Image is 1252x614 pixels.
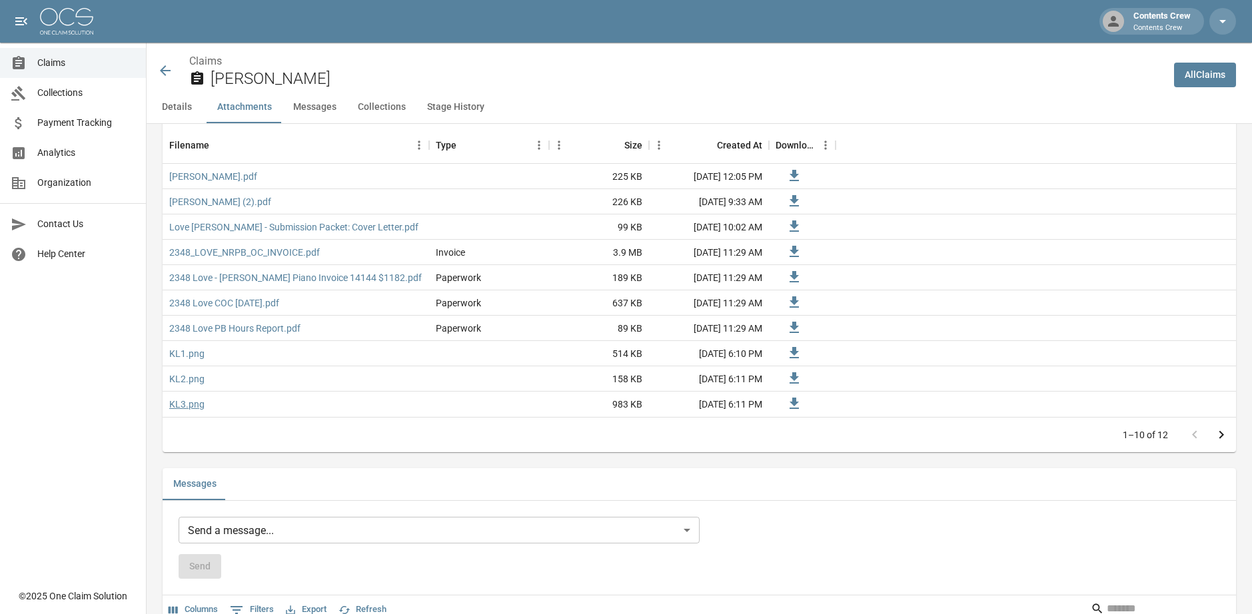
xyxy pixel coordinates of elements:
a: [PERSON_NAME].pdf [169,170,257,183]
div: [DATE] 6:10 PM [649,341,769,366]
div: Type [436,127,456,164]
div: Size [624,127,642,164]
button: Menu [816,135,836,155]
div: Paperwork [436,322,481,335]
div: anchor tabs [147,91,1252,123]
a: Claims [189,55,222,67]
div: 99 KB [549,214,649,240]
div: Type [429,127,549,164]
div: 158 KB [549,366,649,392]
button: Menu [529,135,549,155]
a: KL3.png [169,398,205,411]
a: 2348 Love COC [DATE].pdf [169,296,279,310]
span: Collections [37,86,135,100]
a: KL2.png [169,372,205,386]
div: Filename [163,127,429,164]
a: [PERSON_NAME] (2).pdf [169,195,271,208]
div: [DATE] 11:29 AM [649,265,769,290]
div: 3.9 MB [549,240,649,265]
div: Download [776,127,816,164]
div: Size [549,127,649,164]
h2: [PERSON_NAME] [211,69,1163,89]
div: [DATE] 11:29 AM [649,316,769,341]
div: Send a message... [179,517,700,543]
div: [DATE] 6:11 PM [649,366,769,392]
button: Menu [549,135,569,155]
a: 2348 Love - [PERSON_NAME] Piano Invoice 14144 $1182.pdf [169,271,422,284]
a: 2348_LOVE_NRPB_OC_INVOICE.pdf [169,246,320,259]
span: Organization [37,176,135,190]
div: Contents Crew [1128,9,1196,33]
button: Attachments [207,91,283,123]
div: [DATE] 6:11 PM [649,392,769,417]
a: KL1.png [169,347,205,360]
button: Messages [283,91,347,123]
div: © 2025 One Claim Solution [19,589,127,603]
div: Paperwork [436,271,481,284]
div: [DATE] 11:29 AM [649,240,769,265]
p: 1–10 of 12 [1123,428,1168,442]
button: Go to next page [1208,422,1235,448]
div: Invoice [436,246,465,259]
span: Payment Tracking [37,116,135,130]
div: 189 KB [549,265,649,290]
div: Filename [169,127,209,164]
button: Collections [347,91,416,123]
span: Contact Us [37,217,135,231]
nav: breadcrumb [189,53,1163,69]
button: Menu [409,135,429,155]
button: Details [147,91,207,123]
button: Messages [163,468,227,500]
div: Paperwork [436,296,481,310]
a: AllClaims [1174,63,1236,87]
div: 226 KB [549,189,649,214]
div: [DATE] 12:05 PM [649,164,769,189]
p: Contents Crew [1133,23,1191,34]
div: 983 KB [549,392,649,417]
button: Stage History [416,91,495,123]
div: Download [769,127,836,164]
div: Created At [649,127,769,164]
img: ocs-logo-white-transparent.png [40,8,93,35]
div: 637 KB [549,290,649,316]
span: Analytics [37,146,135,160]
button: Menu [649,135,669,155]
div: [DATE] 10:02 AM [649,214,769,240]
div: [DATE] 9:33 AM [649,189,769,214]
div: 89 KB [549,316,649,341]
div: 514 KB [549,341,649,366]
a: Love [PERSON_NAME] - Submission Packet: Cover Letter.pdf [169,220,418,234]
a: 2348 Love PB Hours Report.pdf [169,322,301,335]
div: Created At [717,127,762,164]
span: Help Center [37,247,135,261]
button: open drawer [8,8,35,35]
div: related-list tabs [163,468,1236,500]
span: Claims [37,56,135,70]
div: 225 KB [549,164,649,189]
div: [DATE] 11:29 AM [649,290,769,316]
